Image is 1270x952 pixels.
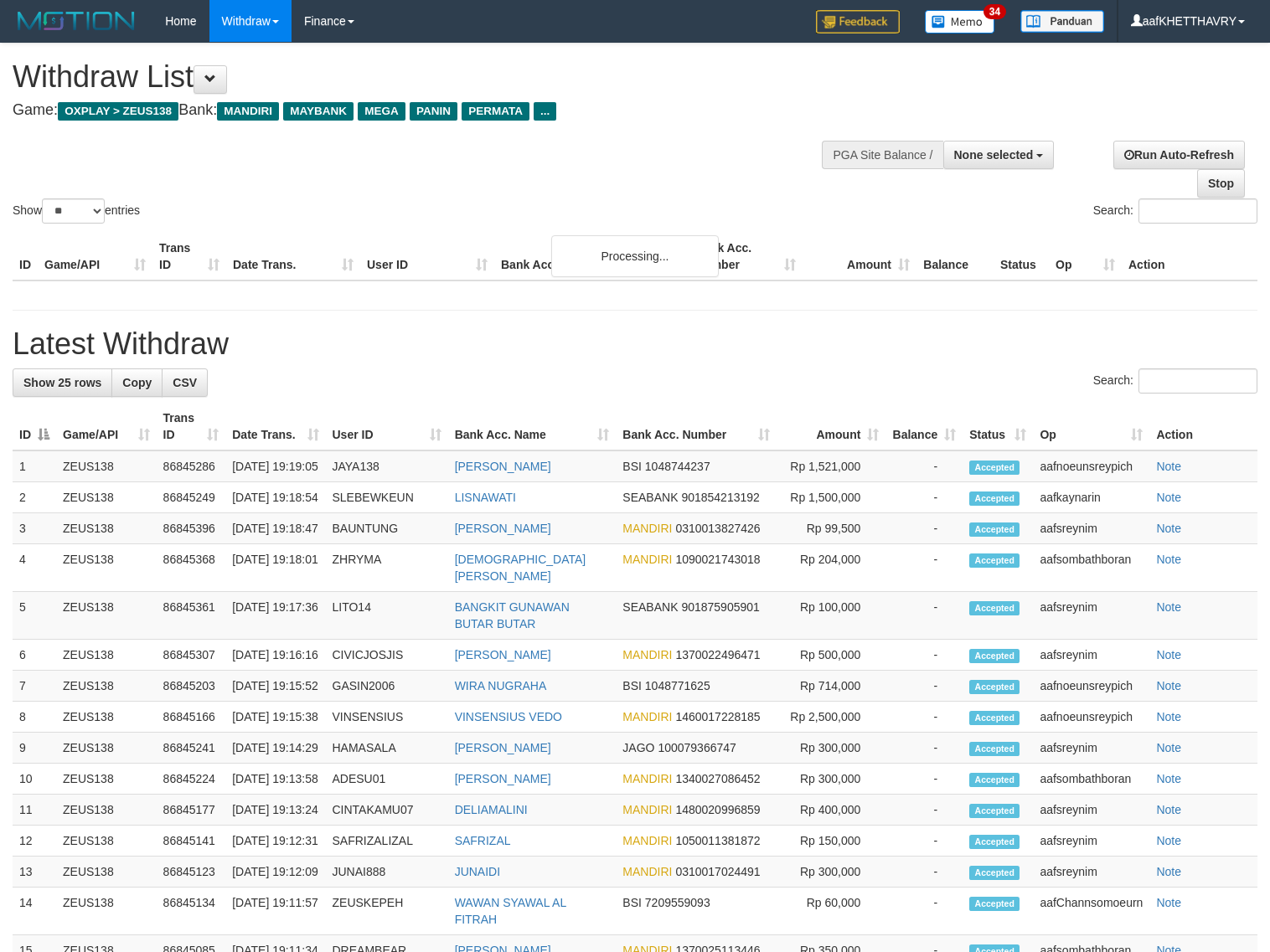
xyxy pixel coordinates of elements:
span: Copy 1370022496471 to clipboard [675,648,760,661]
span: MAYBANK [283,102,354,121]
td: Rp 2,500,000 [777,702,885,733]
td: ZEUSKEPEH [326,888,448,935]
td: aafsreynim [1033,640,1149,671]
td: [DATE] 19:15:38 [225,702,325,733]
a: Note [1156,896,1181,909]
span: PERMATA [462,102,529,121]
a: Note [1156,553,1181,566]
td: Rp 500,000 [777,640,885,671]
th: Game/API: activate to sort column ascending [56,403,157,450]
td: ZEUS138 [56,482,157,513]
td: - [885,888,963,935]
span: Accepted [969,897,1020,911]
a: Note [1156,741,1181,754]
a: Note [1156,648,1181,661]
th: Status: activate to sort column ascending [963,403,1033,450]
a: VINSENSIUS VEDO [455,710,562,723]
td: [DATE] 19:18:01 [225,544,325,592]
span: None selected [954,148,1034,162]
th: Action [1122,233,1257,280]
span: Show 25 rows [23,376,101,389]
td: 86845134 [157,888,226,935]
th: Bank Acc. Name: activate to sort column ascending [448,403,617,450]
td: 3 [13,513,56,544]
td: - [885,640,963,671]
th: Action [1149,403,1257,450]
td: Rp 300,000 [777,764,885,795]
td: 7 [13,671,56,702]
span: JAGO [622,741,654,754]
td: ZEUS138 [56,450,157,482]
span: Accepted [969,773,1020,787]
td: ZEUS138 [56,795,157,826]
span: Copy [122,376,152,389]
a: Copy [111,368,163,397]
th: Date Trans. [226,233,360,280]
td: - [885,702,963,733]
td: Rp 60,000 [777,888,885,935]
label: Search: [1093,368,1257,394]
td: 10 [13,764,56,795]
a: Note [1156,679,1181,692]
td: [DATE] 19:18:47 [225,513,325,544]
td: aafsreynim [1033,733,1149,764]
td: 6 [13,640,56,671]
td: Rp 99,500 [777,513,885,544]
label: Search: [1093,198,1257,224]
td: 8 [13,702,56,733]
th: Bank Acc. Name [494,233,689,280]
span: SEABANK [622,600,678,614]
td: - [885,764,963,795]
td: ZEUS138 [56,826,157,857]
td: aafnoeunsreypich [1033,702,1149,733]
h1: Withdraw List [13,60,830,94]
span: Copy 1050011381872 to clipboard [675,834,760,847]
td: ZEUS138 [56,857,157,888]
a: [PERSON_NAME] [455,741,551,754]
span: Accepted [969,742,1020,756]
td: 86845368 [157,544,226,592]
th: ID: activate to sort column descending [13,403,56,450]
a: Note [1156,834,1181,847]
span: MANDIRI [622,865,672,878]
td: 4 [13,544,56,592]
td: 86845286 [157,450,226,482]
td: aafsombathboran [1033,544,1149,592]
td: - [885,592,963,640]
td: Rp 714,000 [777,671,885,702]
span: Copy 0310013827426 to clipboard [675,522,760,535]
span: Accepted [969,553,1020,568]
td: GASIN2006 [326,671,448,702]
td: [DATE] 19:11:57 [225,888,325,935]
a: Note [1156,803,1181,816]
img: panduan.png [1020,10,1104,33]
span: Accepted [969,711,1020,725]
td: 86845141 [157,826,226,857]
td: aafsombathboran [1033,764,1149,795]
td: [DATE] 19:17:36 [225,592,325,640]
span: Accepted [969,804,1020,818]
th: Amount [803,233,916,280]
a: CSV [162,368,208,397]
td: BAUNTUNG [326,513,448,544]
td: JUNAI888 [326,857,448,888]
span: Copy 7209559093 to clipboard [645,896,710,909]
a: LISNAWATI [455,491,516,504]
select: Showentries [42,198,105,224]
a: [PERSON_NAME] [455,522,551,535]
td: aafChannsomoeurn [1033,888,1149,935]
a: Note [1156,865,1181,878]
span: MANDIRI [622,710,672,723]
td: ADESU01 [326,764,448,795]
a: Note [1156,600,1181,614]
span: Accepted [969,522,1020,537]
h4: Game: Bank: [13,102,830,119]
img: Feedback.jpg [816,10,900,33]
h1: Latest Withdraw [13,327,1257,361]
td: - [885,450,963,482]
span: MANDIRI [217,102,279,121]
div: PGA Site Balance / [822,141,942,169]
a: SAFRIZAL [455,834,511,847]
input: Search: [1138,198,1257,224]
a: Show 25 rows [13,368,112,397]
